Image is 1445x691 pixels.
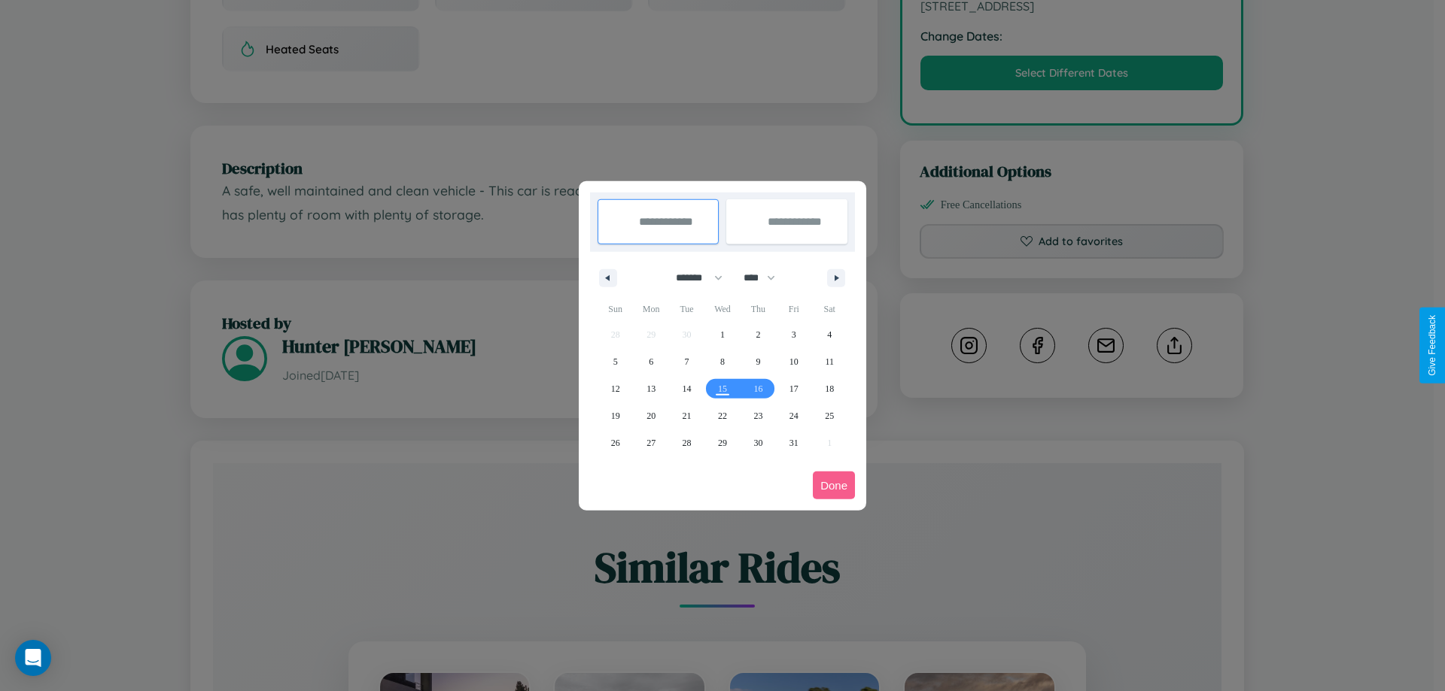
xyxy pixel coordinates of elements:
span: Fri [776,297,811,321]
span: 11 [825,348,834,375]
div: Give Feedback [1427,315,1437,376]
button: 8 [704,348,740,375]
span: 25 [825,402,834,429]
span: 12 [611,375,620,402]
span: 13 [646,375,656,402]
span: 31 [789,429,799,456]
span: 2 [756,321,760,348]
span: 4 [827,321,832,348]
button: 10 [776,348,811,375]
span: 14 [683,375,692,402]
span: 10 [789,348,799,375]
span: 20 [646,402,656,429]
span: 28 [683,429,692,456]
span: 9 [756,348,760,375]
span: 3 [792,321,796,348]
button: 14 [669,375,704,402]
button: 20 [633,402,668,429]
div: Open Intercom Messenger [15,640,51,676]
button: 26 [598,429,633,456]
button: 29 [704,429,740,456]
span: Thu [741,297,776,321]
span: Sat [812,297,847,321]
span: 16 [753,375,762,402]
span: 17 [789,375,799,402]
span: Tue [669,297,704,321]
span: 30 [753,429,762,456]
button: 5 [598,348,633,375]
span: 22 [718,402,727,429]
span: 24 [789,402,799,429]
button: 23 [741,402,776,429]
span: 23 [753,402,762,429]
span: 29 [718,429,727,456]
button: 3 [776,321,811,348]
button: 17 [776,375,811,402]
button: 30 [741,429,776,456]
button: 13 [633,375,668,402]
button: 24 [776,402,811,429]
span: Sun [598,297,633,321]
span: 21 [683,402,692,429]
span: 5 [613,348,618,375]
span: Wed [704,297,740,321]
span: 27 [646,429,656,456]
button: 6 [633,348,668,375]
button: 18 [812,375,847,402]
button: 1 [704,321,740,348]
button: 7 [669,348,704,375]
button: 21 [669,402,704,429]
button: 16 [741,375,776,402]
button: 31 [776,429,811,456]
button: 19 [598,402,633,429]
button: 27 [633,429,668,456]
span: 15 [718,375,727,402]
span: Mon [633,297,668,321]
button: 28 [669,429,704,456]
button: 12 [598,375,633,402]
button: 25 [812,402,847,429]
span: 19 [611,402,620,429]
span: 26 [611,429,620,456]
button: 22 [704,402,740,429]
button: 4 [812,321,847,348]
button: Done [813,471,855,499]
button: 9 [741,348,776,375]
button: 11 [812,348,847,375]
span: 7 [685,348,689,375]
span: 1 [720,321,725,348]
span: 18 [825,375,834,402]
button: 15 [704,375,740,402]
span: 6 [649,348,653,375]
button: 2 [741,321,776,348]
span: 8 [720,348,725,375]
